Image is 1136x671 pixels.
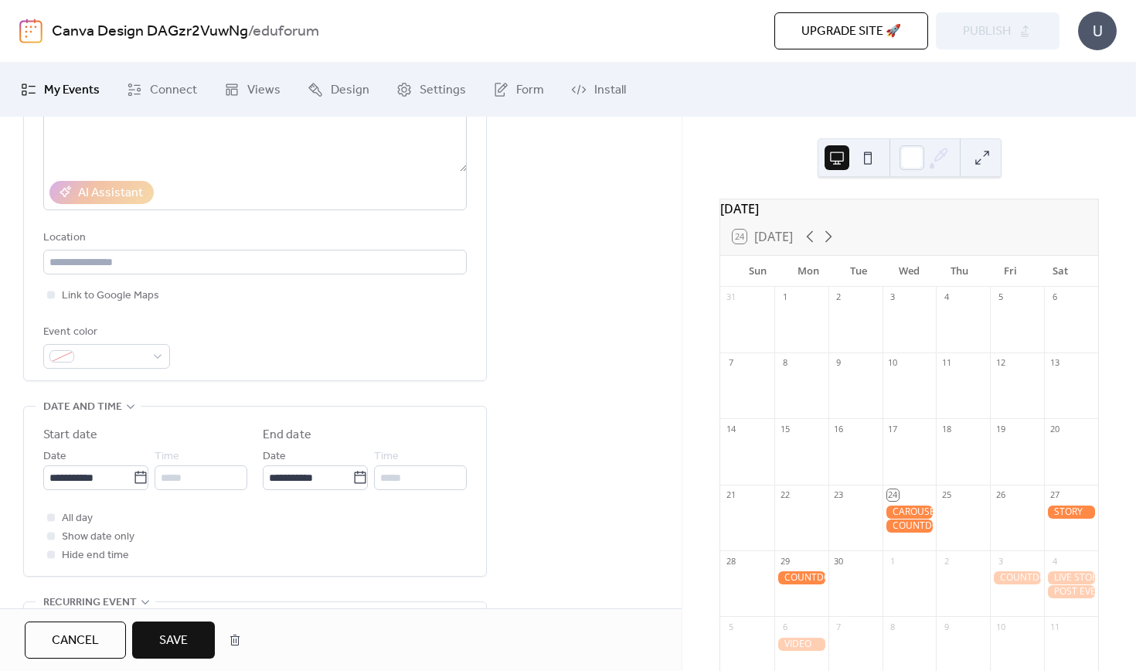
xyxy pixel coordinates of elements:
div: 3 [995,555,1006,567]
div: 24 [887,489,899,501]
button: Save [132,622,215,659]
div: 10 [995,621,1006,632]
div: 21 [725,489,736,501]
button: Upgrade site 🚀 [774,12,928,49]
div: 7 [725,357,736,369]
div: 11 [1049,621,1060,632]
div: COUNTDOWN - 5 DAYS [774,571,828,584]
div: 8 [779,357,791,369]
span: Design [331,81,369,100]
span: My Events [44,81,100,100]
span: Link to Google Maps [62,287,159,305]
span: Recurring event [43,594,137,612]
button: Cancel [25,622,126,659]
span: Time [155,448,179,466]
div: [DATE] [720,199,1098,218]
div: Mon [783,256,833,287]
span: Cancel [52,632,99,650]
div: U [1078,12,1117,50]
div: VIDEO [774,638,828,651]
div: Fri [985,256,1035,287]
div: 5 [725,621,736,632]
span: Save [159,632,188,650]
a: Connect [115,69,209,111]
a: Views [213,69,292,111]
span: Connect [150,81,197,100]
div: Start date [43,426,97,444]
div: 11 [940,357,952,369]
div: 2 [940,555,952,567]
a: Design [296,69,381,111]
div: 8 [887,621,899,632]
b: / [248,17,253,46]
div: 12 [995,357,1006,369]
b: eduforum [253,17,319,46]
span: Upgrade site 🚀 [801,22,901,41]
div: 9 [940,621,952,632]
span: Install [594,81,626,100]
div: 4 [1049,555,1060,567]
div: 7 [833,621,845,632]
div: 6 [779,621,791,632]
div: STORY [1044,506,1098,519]
div: 26 [995,489,1006,501]
div: COUNTDOWN -10 DAYS [883,519,937,533]
span: Views [247,81,281,100]
img: logo [19,19,43,43]
div: 14 [725,423,736,434]
div: Wed [884,256,934,287]
span: Time [374,448,399,466]
a: Canva Design DAGzr2VuwNg [52,17,248,46]
div: 19 [995,423,1006,434]
div: 25 [940,489,952,501]
div: 6 [1049,291,1060,303]
div: 4 [940,291,952,303]
a: Install [559,69,638,111]
div: 23 [833,489,845,501]
div: CAROUSEL [883,506,937,519]
span: Date [43,448,66,466]
span: Show date only [62,528,134,547]
div: 1 [779,291,791,303]
div: 1 [887,555,899,567]
div: 9 [833,357,845,369]
div: End date [263,426,311,444]
div: 27 [1049,489,1060,501]
span: Date [263,448,286,466]
div: 18 [940,423,952,434]
div: Thu [934,256,985,287]
div: LIVE STORIES [1044,571,1098,584]
div: 22 [779,489,791,501]
div: 2 [833,291,845,303]
div: 28 [725,555,736,567]
div: 3 [887,291,899,303]
div: 20 [1049,423,1060,434]
div: 13 [1049,357,1060,369]
div: 15 [779,423,791,434]
div: 17 [887,423,899,434]
div: 31 [725,291,736,303]
div: POST EVENT CAROUSEL [1044,585,1098,598]
div: 16 [833,423,845,434]
div: COUNTDOWN -1 DAY [990,571,1044,584]
div: 29 [779,555,791,567]
div: Tue [834,256,884,287]
a: Form [481,69,556,111]
div: Event color [43,323,167,342]
div: Location [43,229,464,247]
div: 5 [995,291,1006,303]
a: My Events [9,69,111,111]
span: Form [516,81,544,100]
div: 30 [833,555,845,567]
a: Settings [385,69,478,111]
div: Sat [1036,256,1086,287]
span: Hide end time [62,547,129,565]
div: 10 [887,357,899,369]
span: Settings [420,81,466,100]
div: Sun [733,256,783,287]
span: All day [62,509,93,528]
span: Date and time [43,398,122,417]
